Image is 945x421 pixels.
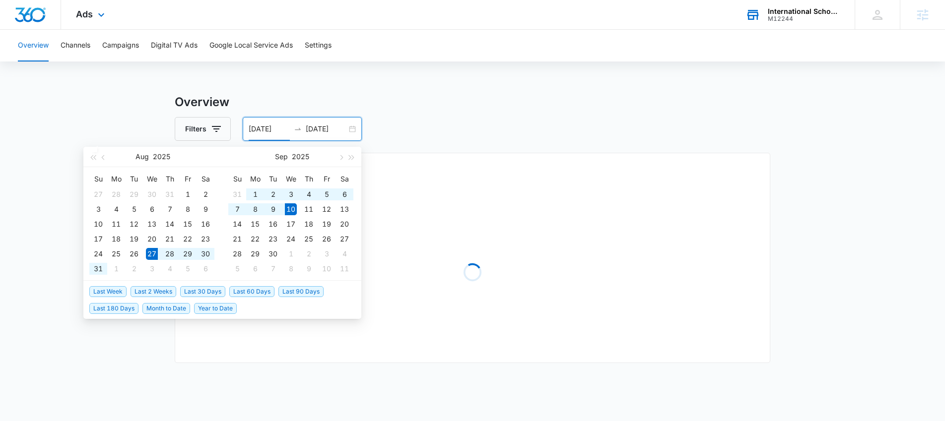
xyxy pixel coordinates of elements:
div: 13 [146,218,158,230]
div: 6 [338,188,350,200]
td: 2025-08-25 [107,246,125,261]
div: 25 [303,233,315,245]
td: 2025-09-28 [228,246,246,261]
div: 9 [303,263,315,275]
button: Digital TV Ads [151,30,198,61]
th: Th [161,171,179,187]
div: 11 [110,218,122,230]
span: Last 30 Days [180,286,225,297]
button: Google Local Service Ads [209,30,293,61]
div: 22 [249,233,261,245]
td: 2025-08-12 [125,217,143,232]
td: 2025-08-29 [179,246,197,261]
td: 2025-09-29 [246,246,264,261]
button: Sep [275,147,288,167]
div: 2 [128,263,140,275]
th: Th [300,171,318,187]
div: 8 [182,203,194,215]
div: 5 [321,188,333,200]
td: 2025-08-07 [161,202,179,217]
div: 12 [128,218,140,230]
td: 2025-09-07 [228,202,246,217]
div: 3 [285,188,297,200]
div: 30 [200,248,211,260]
div: 29 [249,248,261,260]
td: 2025-10-10 [318,261,336,276]
div: 5 [182,263,194,275]
div: 5 [231,263,243,275]
span: Last 180 Days [89,303,138,314]
td: 2025-08-08 [179,202,197,217]
div: 17 [285,218,297,230]
td: 2025-09-20 [336,217,353,232]
td: 2025-09-10 [282,202,300,217]
button: Overview [18,30,49,61]
th: Sa [336,171,353,187]
td: 2025-08-11 [107,217,125,232]
th: Tu [125,171,143,187]
div: 8 [285,263,297,275]
td: 2025-09-08 [246,202,264,217]
td: 2025-07-27 [89,187,107,202]
td: 2025-08-22 [179,232,197,246]
div: 26 [128,248,140,260]
div: 2 [267,188,279,200]
th: Fr [318,171,336,187]
div: 29 [182,248,194,260]
div: 28 [231,248,243,260]
span: Month to Date [142,303,190,314]
td: 2025-08-18 [107,232,125,246]
td: 2025-08-04 [107,202,125,217]
div: 26 [321,233,333,245]
td: 2025-09-01 [246,187,264,202]
td: 2025-09-06 [336,187,353,202]
td: 2025-07-29 [125,187,143,202]
div: 30 [146,188,158,200]
th: We [143,171,161,187]
td: 2025-08-09 [197,202,214,217]
div: 22 [182,233,194,245]
td: 2025-10-09 [300,261,318,276]
th: Mo [246,171,264,187]
td: 2025-08-03 [89,202,107,217]
div: 1 [110,263,122,275]
td: 2025-08-20 [143,232,161,246]
div: 7 [164,203,176,215]
td: 2025-08-13 [143,217,161,232]
td: 2025-09-05 [318,187,336,202]
div: 6 [146,203,158,215]
div: 4 [338,248,350,260]
div: 2 [200,188,211,200]
div: 28 [164,248,176,260]
div: 12 [321,203,333,215]
div: 6 [200,263,211,275]
span: swap-right [294,125,302,133]
td: 2025-08-06 [143,202,161,217]
th: Su [89,171,107,187]
td: 2025-09-05 [179,261,197,276]
td: 2025-08-19 [125,232,143,246]
button: 2025 [292,147,309,167]
div: 17 [92,233,104,245]
div: 21 [164,233,176,245]
div: 3 [146,263,158,275]
td: 2025-09-03 [282,187,300,202]
span: Last Week [89,286,127,297]
td: 2025-09-06 [197,261,214,276]
span: Last 90 Days [278,286,324,297]
div: 15 [249,218,261,230]
td: 2025-08-21 [161,232,179,246]
td: 2025-10-06 [246,261,264,276]
div: 25 [110,248,122,260]
td: 2025-10-03 [318,246,336,261]
td: 2025-07-30 [143,187,161,202]
div: 24 [92,248,104,260]
div: 20 [146,233,158,245]
td: 2025-10-04 [336,246,353,261]
td: 2025-10-02 [300,246,318,261]
div: 28 [110,188,122,200]
td: 2025-08-26 [125,246,143,261]
th: Sa [197,171,214,187]
div: 2 [303,248,315,260]
td: 2025-08-31 [89,261,107,276]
